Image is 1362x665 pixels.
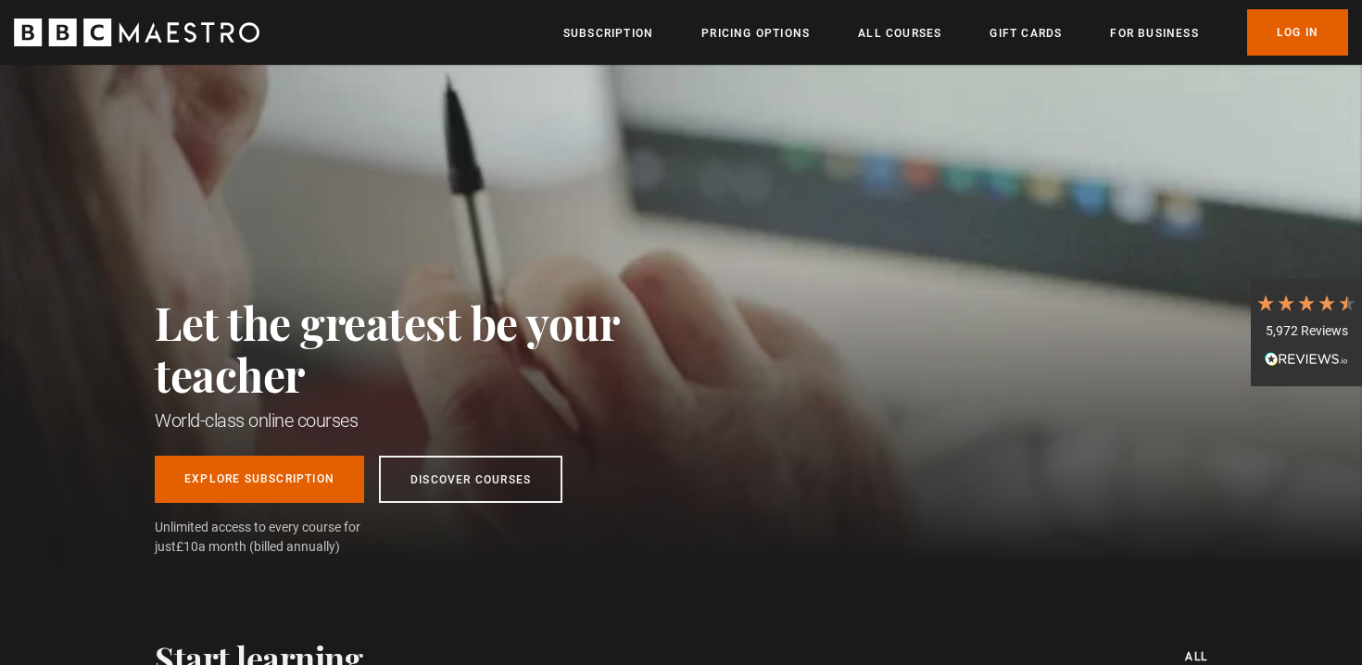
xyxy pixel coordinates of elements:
a: Explore Subscription [155,456,364,503]
span: £10 [176,539,198,554]
span: Unlimited access to every course for just a month (billed annually) [155,518,405,557]
a: Discover Courses [379,456,562,503]
h2: Let the greatest be your teacher [155,296,701,400]
h1: World-class online courses [155,408,701,433]
div: 4.7 Stars [1255,293,1357,313]
div: Read All Reviews [1255,350,1357,372]
div: 5,972 Reviews [1255,322,1357,341]
img: REVIEWS.io [1265,352,1348,365]
div: 5,972 ReviewsRead All Reviews [1251,279,1362,386]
